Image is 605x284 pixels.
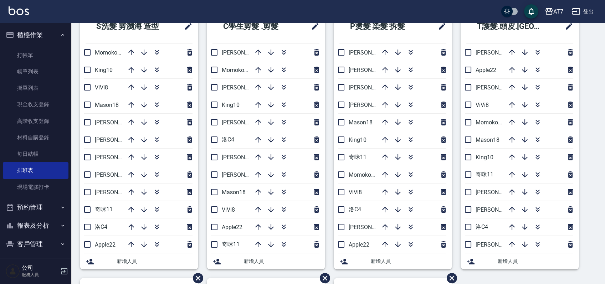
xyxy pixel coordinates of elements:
[80,253,198,269] div: 新增人員
[3,113,68,129] a: 高階收支登錄
[6,264,20,278] img: Person
[476,223,488,230] span: 洛C4
[95,84,108,91] span: ViVi8
[95,102,119,108] span: Mason18
[476,171,493,178] span: 奇咪11
[349,241,369,248] span: Apple22
[3,63,68,80] a: 帳單列表
[349,49,395,56] span: [PERSON_NAME]9
[95,136,141,143] span: [PERSON_NAME]9
[95,49,124,56] span: Momoko12
[349,171,378,178] span: Momoko12
[307,18,319,35] span: 修改班表的標題
[95,241,116,248] span: Apple22
[117,258,193,265] span: 新增人員
[222,49,269,56] span: [PERSON_NAME] 5
[476,241,522,248] span: [PERSON_NAME]7
[461,253,579,269] div: 新增人員
[212,14,298,39] h2: C學生剪髮 .剪髮
[180,18,193,35] span: 修改班表的標題
[222,206,235,213] span: ViVi8
[349,102,395,108] span: [PERSON_NAME]7
[95,154,142,161] span: [PERSON_NAME] 5
[95,67,113,73] span: King10
[476,119,504,126] span: Momoko12
[434,18,446,35] span: 修改班表的標題
[3,26,68,44] button: 櫃檯作業
[244,258,319,265] span: 新增人員
[3,198,68,217] button: 預約管理
[22,264,58,272] h5: 公司
[349,189,362,196] span: ViVi8
[476,189,522,196] span: [PERSON_NAME]6
[476,102,489,108] span: ViVi8
[86,14,175,39] h2: S洗髮 剪瀏海 造型
[560,18,573,35] span: 修改班表的標題
[95,223,107,230] span: 洛C4
[95,206,113,213] span: 奇咪11
[207,253,325,269] div: 新增人員
[349,136,366,143] span: King10
[3,146,68,162] a: 每日結帳
[22,272,58,278] p: 服務人員
[3,80,68,96] a: 掛單列表
[222,171,268,178] span: [PERSON_NAME]7
[3,129,68,146] a: 材料自購登錄
[498,258,573,265] span: 新增人員
[476,84,523,91] span: [PERSON_NAME] 5
[349,84,395,91] span: [PERSON_NAME]6
[3,216,68,235] button: 報表及分析
[476,206,522,213] span: [PERSON_NAME]9
[95,171,141,178] span: [PERSON_NAME]7
[466,14,555,39] h2: T護髮.頭皮.[GEOGRAPHIC_DATA]
[349,119,373,126] span: Mason18
[371,258,446,265] span: 新增人員
[222,189,246,196] span: Mason18
[222,154,268,161] span: [PERSON_NAME]6
[569,5,596,18] button: 登出
[524,4,538,19] button: save
[222,136,234,143] span: 洛C4
[222,102,240,108] span: King10
[553,7,563,16] div: AT7
[476,136,499,143] span: Mason18
[222,84,268,91] span: [PERSON_NAME]9
[222,241,240,248] span: 奇咪11
[9,6,29,15] img: Logo
[95,189,141,196] span: [PERSON_NAME]6
[3,253,68,272] button: 員工及薪資
[222,67,251,73] span: Momoko12
[3,235,68,253] button: 客戶管理
[3,179,68,195] a: 現場電腦打卡
[95,119,141,126] span: [PERSON_NAME]2
[3,162,68,179] a: 排班表
[222,119,268,126] span: [PERSON_NAME]2
[476,49,522,56] span: [PERSON_NAME]2
[476,154,493,161] span: King10
[542,4,566,19] button: AT7
[349,224,395,231] span: [PERSON_NAME]2
[222,224,242,231] span: Apple22
[349,154,366,160] span: 奇咪11
[349,67,396,73] span: [PERSON_NAME] 5
[334,253,452,269] div: 新增人員
[476,67,496,73] span: Apple22
[349,206,361,213] span: 洛C4
[3,96,68,113] a: 現金收支登錄
[339,14,425,39] h2: P燙髮 染髮 拆髮
[3,47,68,63] a: 打帳單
